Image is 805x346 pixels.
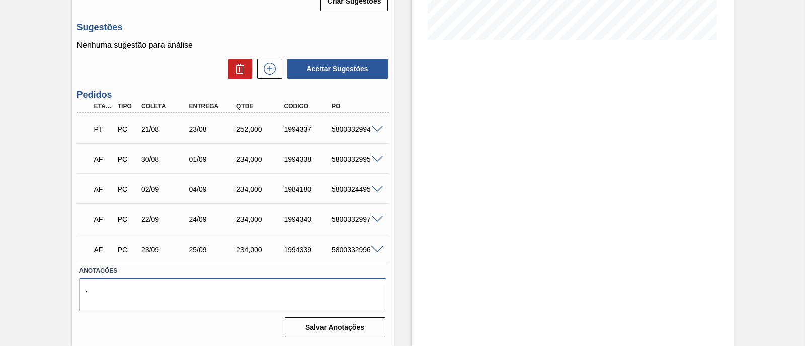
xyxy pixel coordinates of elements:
[329,155,381,163] div: 5800332995
[282,155,334,163] div: 1994338
[282,246,334,254] div: 1994339
[92,103,116,110] div: Etapa
[234,125,286,133] div: 252,000
[115,103,139,110] div: Tipo
[285,317,385,337] button: Salvar Anotações
[115,215,139,223] div: Pedido de Compra
[77,41,389,50] p: Nenhuma sugestão para análise
[282,103,334,110] div: Código
[139,246,191,254] div: 23/09/2025
[77,90,389,100] h3: Pedidos
[92,208,116,230] div: Aguardando Faturamento
[77,22,389,33] h3: Sugestões
[234,155,286,163] div: 234,000
[92,178,116,200] div: Aguardando Faturamento
[139,155,191,163] div: 30/08/2025
[287,59,388,79] button: Aceitar Sugestões
[282,58,389,80] div: Aceitar Sugestões
[79,264,386,278] label: Anotações
[187,215,239,223] div: 24/09/2025
[115,155,139,163] div: Pedido de Compra
[94,185,113,193] p: AF
[94,215,113,223] p: AF
[115,246,139,254] div: Pedido de Compra
[139,215,191,223] div: 22/09/2025
[329,125,381,133] div: 5800332994
[79,278,386,311] textarea: .
[187,103,239,110] div: Entrega
[94,246,113,254] p: AF
[115,185,139,193] div: Pedido de Compra
[234,103,286,110] div: Qtde
[187,246,239,254] div: 25/09/2025
[115,125,139,133] div: Pedido de Compra
[92,239,116,261] div: Aguardando Faturamento
[187,125,239,133] div: 23/08/2025
[187,185,239,193] div: 04/09/2025
[234,246,286,254] div: 234,000
[329,103,381,110] div: PO
[234,185,286,193] div: 234,000
[282,185,334,193] div: 1984180
[282,215,334,223] div: 1994340
[329,246,381,254] div: 5800332996
[139,103,191,110] div: Coleta
[223,59,252,79] div: Excluir Sugestões
[94,155,113,163] p: AF
[329,215,381,223] div: 5800332997
[252,59,282,79] div: Nova sugestão
[94,125,113,133] p: PT
[234,215,286,223] div: 234,000
[282,125,334,133] div: 1994337
[329,185,381,193] div: 5800324495
[139,185,191,193] div: 02/09/2025
[187,155,239,163] div: 01/09/2025
[92,148,116,170] div: Aguardando Faturamento
[92,118,116,140] div: Pedido em Trânsito
[139,125,191,133] div: 21/08/2025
